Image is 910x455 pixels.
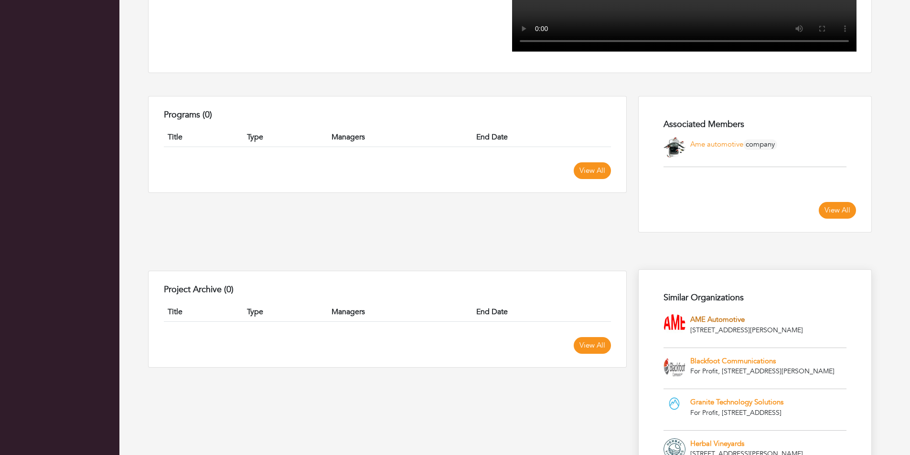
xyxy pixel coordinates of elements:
a: AME Automotive [690,315,745,324]
img: Granite%20High%20Res.png [664,397,685,419]
a: View All [574,162,611,179]
th: End Date [472,127,611,147]
h4: Project Archive (0) [164,285,611,295]
img: BC%20Logo_Horizontal_Full%20Color.png [664,356,685,378]
th: Type [243,127,328,147]
th: Managers [328,127,473,147]
div: Keywords by Traffic [106,56,161,63]
p: [STREET_ADDRESS][PERSON_NAME] [690,325,803,335]
th: End Date [472,302,611,322]
a: View All [819,202,856,219]
a: View All [574,337,611,354]
th: Type [243,302,328,322]
img: tab_keywords_by_traffic_grey.svg [95,55,103,63]
img: car%20repair%20perth.jpg [664,137,685,159]
img: website_grey.svg [15,25,23,32]
div: Domain: [DOMAIN_NAME] [25,25,105,32]
p: For Profit, [STREET_ADDRESS] [690,408,783,418]
img: tab_domain_overview_orange.svg [26,55,33,63]
th: Managers [328,302,473,322]
h4: Programs (0) [164,110,611,120]
img: logo_orange.svg [15,15,23,23]
p: For Profit, [STREET_ADDRESS][PERSON_NAME] [690,366,835,376]
img: ame-logo%20(2).jpg [664,314,685,336]
h4: Similar Organizations [664,293,846,303]
div: Domain Overview [36,56,86,63]
th: Title [164,127,243,147]
div: v 4.0.25 [27,15,47,23]
span: company [743,139,777,150]
a: Granite Technology Solutions [690,397,783,407]
a: Ame automotive [690,139,743,149]
h4: Associated Members [664,119,846,130]
th: Title [164,302,243,322]
a: Herbal Vineyards [690,439,744,448]
a: Blackfoot Communications [690,356,776,366]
